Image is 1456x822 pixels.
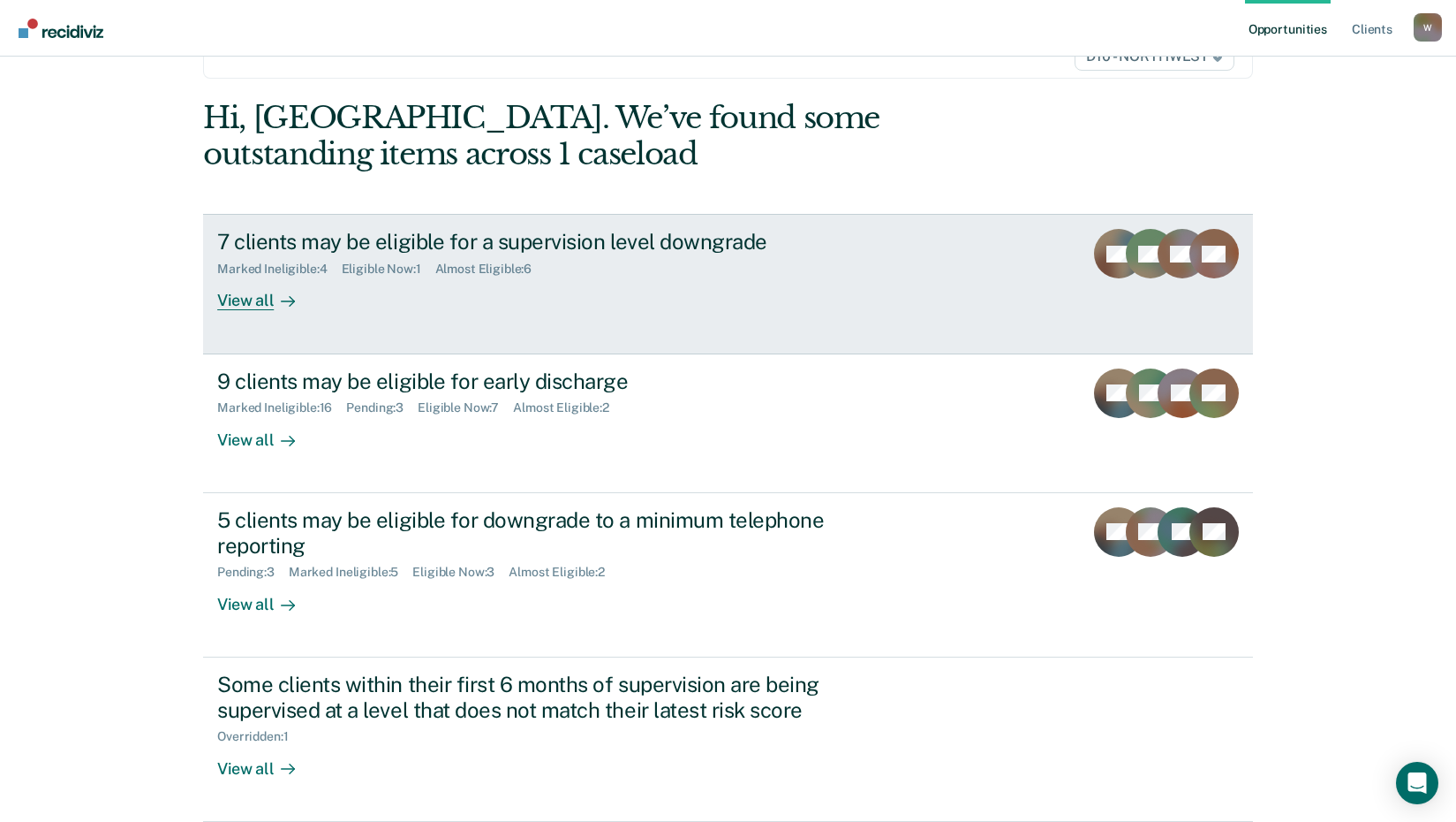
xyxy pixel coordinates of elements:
a: 7 clients may be eligible for a supervision level downgradeMarked Ineligible:4Eligible Now:1Almos... [203,214,1253,354]
a: 5 clients may be eligible for downgrade to a minimum telephone reportingPending:3Marked Ineligibl... [203,493,1253,658]
div: Eligible Now : 1 [342,262,435,277]
div: Almost Eligible : 6 [435,262,547,277]
div: Pending : 3 [217,565,289,580]
div: View all [217,744,316,779]
div: 7 clients may be eligible for a supervision level downgrade [217,229,837,255]
div: View all [217,415,316,450]
div: Pending : 3 [346,400,418,415]
div: Marked Ineligible : 5 [289,565,412,580]
div: Overridden : 1 [217,729,302,744]
img: Recidiviz [19,19,103,38]
a: 9 clients may be eligible for early dischargeMarked Ineligible:16Pending:3Eligible Now:7Almost El... [203,354,1253,493]
div: Almost Eligible : 2 [513,400,623,415]
div: Marked Ineligible : 4 [217,262,341,277]
div: View all [217,580,316,614]
div: W [1414,13,1442,42]
div: Almost Eligible : 2 [509,565,619,580]
div: 5 clients may be eligible for downgrade to a minimum telephone reporting [217,507,837,559]
div: 9 clients may be eligible for early discharge [217,369,837,394]
div: Eligible Now : 7 [418,400,513,415]
a: Some clients within their first 6 months of supervision are being supervised at a level that does... [203,658,1253,822]
div: Open Intercom Messenger [1396,762,1438,804]
div: Eligible Now : 3 [412,565,509,580]
button: Profile dropdown button [1414,13,1442,42]
div: Marked Ineligible : 16 [217,400,346,415]
div: View all [217,277,316,311]
div: Some clients within their first 6 months of supervision are being supervised at a level that does... [217,672,837,723]
div: Hi, [GEOGRAPHIC_DATA]. We’ve found some outstanding items across 1 caseload [203,100,1043,172]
